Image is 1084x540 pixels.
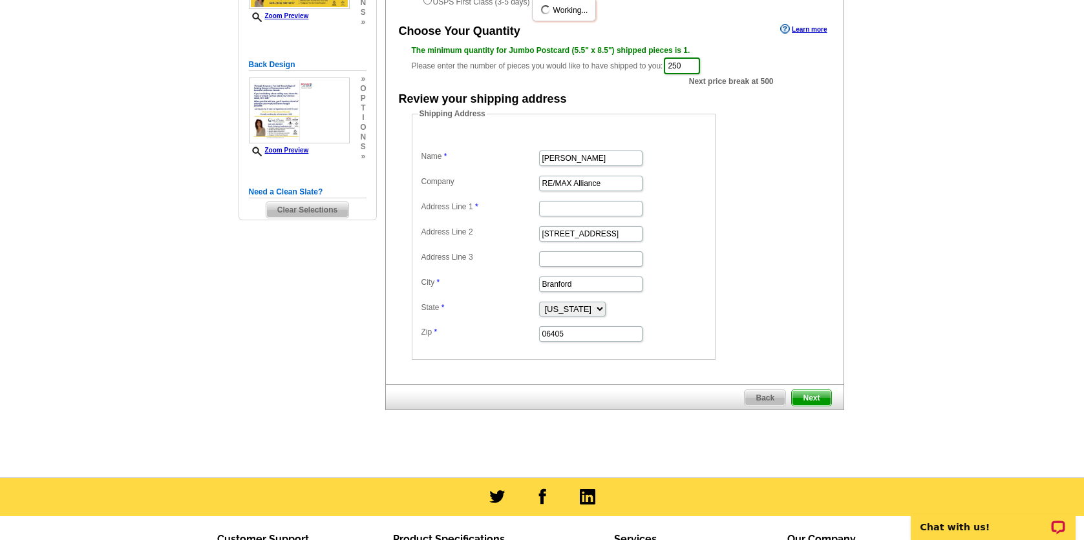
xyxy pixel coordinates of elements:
h5: Need a Clean Slate? [249,186,367,198]
h5: Back Design [249,59,367,71]
span: s [360,8,366,17]
label: Company [421,176,538,187]
span: t [360,103,366,113]
label: Zip [421,326,538,338]
img: small-thumb.jpg [249,78,350,144]
span: Back [745,390,785,406]
span: i [360,113,366,123]
a: Learn more [780,24,827,34]
a: Zoom Preview [249,147,309,154]
span: s [360,142,366,152]
span: Clear Selections [266,202,348,218]
label: State [421,302,538,313]
span: o [360,123,366,132]
span: » [360,17,366,27]
img: loading... [540,5,551,15]
span: Next price break at 500 [689,76,774,87]
span: o [360,84,366,94]
a: Zoom Preview [249,12,309,19]
div: Review your shipping address [399,90,567,108]
legend: Shipping Address [418,108,487,119]
a: Back [744,389,786,406]
div: The minimum quantity for Jumbo Postcard (5.5" x 8.5") shipped pieces is 1. [412,45,818,56]
div: Please enter the number of pieces you would like to have shipped to you: [412,45,818,76]
label: Address Line 1 [421,201,538,213]
label: Name [421,151,538,162]
label: Address Line 2 [421,226,538,238]
span: p [360,94,366,103]
span: n [360,132,366,142]
span: Next [792,390,831,406]
label: Address Line 3 [421,251,538,263]
span: » [360,152,366,161]
iframe: LiveChat chat widget [902,499,1084,540]
div: Choose Your Quantity [399,23,520,40]
span: » [360,74,366,84]
label: City [421,276,538,288]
